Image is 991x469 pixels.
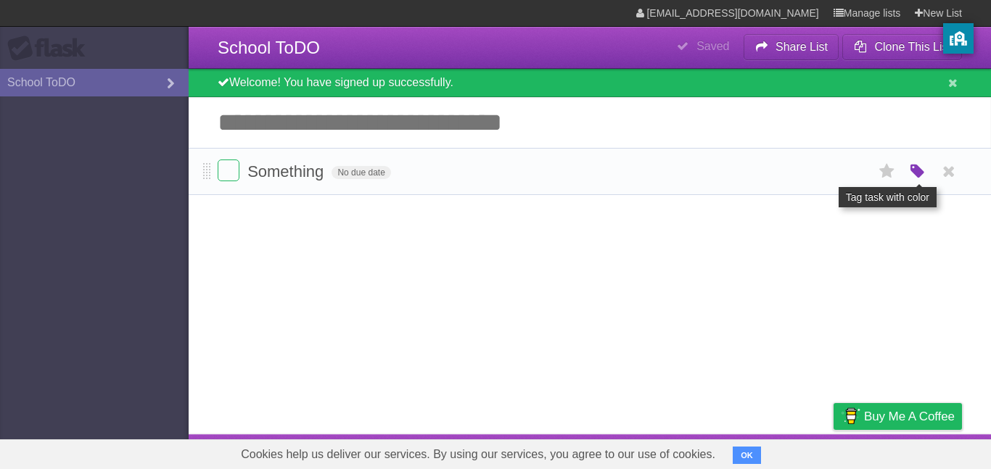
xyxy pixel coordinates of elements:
[688,438,747,465] a: Developers
[641,438,671,465] a: About
[696,40,729,52] b: Saved
[332,166,390,179] span: No due date
[733,447,761,464] button: OK
[834,403,962,430] a: Buy me a coffee
[841,404,860,428] img: Buy me a coffee
[189,69,991,97] div: Welcome! You have signed up successfully.
[744,34,839,60] button: Share List
[765,438,797,465] a: Terms
[871,438,962,465] a: Suggest a feature
[218,38,320,57] span: School ToDO
[943,23,974,54] button: privacy banner
[873,159,901,183] label: Star task
[776,41,828,53] b: Share List
[247,162,327,180] span: Something
[864,404,955,429] span: Buy me a coffee
[874,41,951,53] b: Clone This List
[815,438,852,465] a: Privacy
[218,159,239,181] label: Done
[226,440,730,469] span: Cookies help us deliver our services. By using our services, you agree to our use of cookies.
[7,36,94,62] div: Flask
[842,34,962,60] button: Clone This List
